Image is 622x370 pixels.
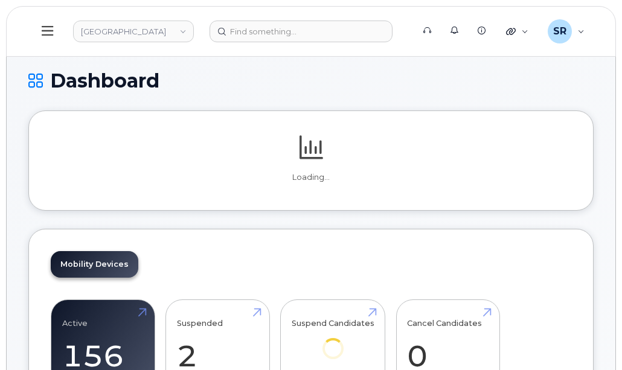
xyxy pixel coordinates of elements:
[51,172,571,183] p: Loading...
[28,70,594,91] h1: Dashboard
[51,251,138,278] a: Mobility Devices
